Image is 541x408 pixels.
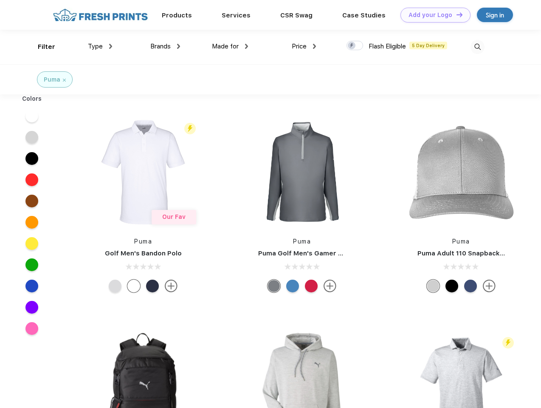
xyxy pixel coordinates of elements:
[212,42,239,50] span: Made for
[222,11,251,19] a: Services
[51,8,150,23] img: fo%20logo%202.webp
[146,280,159,292] div: Navy Blazer
[464,280,477,292] div: Peacoat Qut Shd
[162,213,186,220] span: Our Fav
[87,116,200,229] img: func=resize&h=266
[369,42,406,50] span: Flash Eligible
[305,280,318,292] div: Ski Patrol
[486,10,504,20] div: Sign in
[280,11,313,19] a: CSR Swag
[63,79,66,82] img: filter_cancel.svg
[105,249,182,257] a: Golf Men's Bandon Polo
[127,280,140,292] div: Bright White
[452,238,470,245] a: Puma
[456,12,462,17] img: DT
[177,44,180,49] img: dropdown.png
[293,238,311,245] a: Puma
[409,42,447,49] span: 5 Day Delivery
[471,40,485,54] img: desktop_search.svg
[88,42,103,50] span: Type
[405,116,518,229] img: func=resize&h=266
[313,44,316,49] img: dropdown.png
[324,280,336,292] img: more.svg
[258,249,392,257] a: Puma Golf Men's Gamer Golf Quarter-Zip
[44,75,60,84] div: Puma
[409,11,452,19] div: Add your Logo
[109,44,112,49] img: dropdown.png
[134,238,152,245] a: Puma
[483,280,496,292] img: more.svg
[162,11,192,19] a: Products
[16,94,48,103] div: Colors
[292,42,307,50] span: Price
[477,8,513,22] a: Sign in
[502,337,514,348] img: flash_active_toggle.svg
[268,280,280,292] div: Quiet Shade
[245,44,248,49] img: dropdown.png
[150,42,171,50] span: Brands
[445,280,458,292] div: Pma Blk Pma Blk
[427,280,440,292] div: Quarry Brt Whit
[245,116,358,229] img: func=resize&h=266
[165,280,178,292] img: more.svg
[184,123,196,134] img: flash_active_toggle.svg
[286,280,299,292] div: Bright Cobalt
[38,42,55,52] div: Filter
[109,280,121,292] div: High Rise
